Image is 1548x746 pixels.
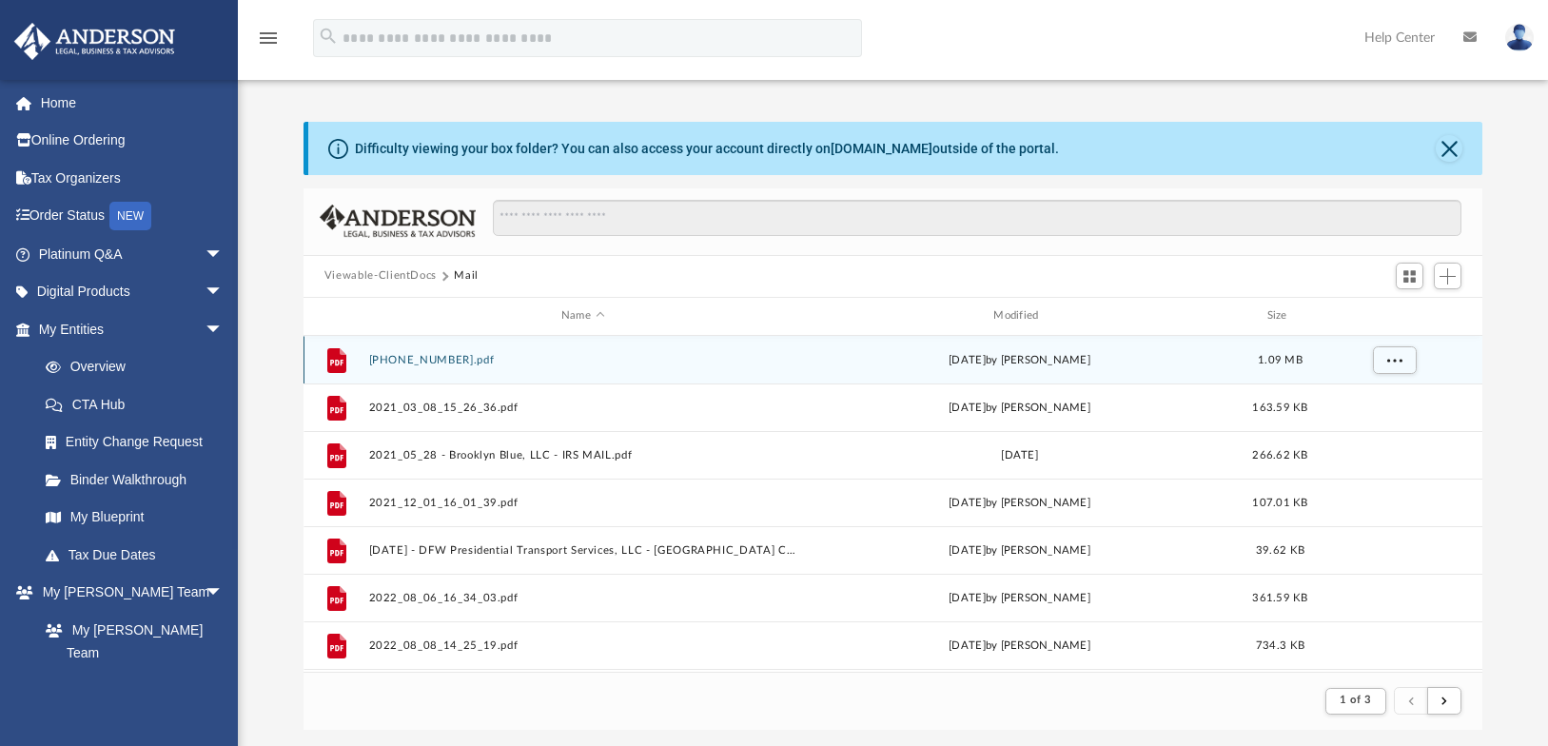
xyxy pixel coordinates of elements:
[368,402,796,414] button: 2021_03_08_15_26_36.pdf
[831,141,932,156] a: [DOMAIN_NAME]
[454,267,479,285] button: Mail
[1252,497,1307,507] span: 107.01 KB
[1326,307,1460,324] div: id
[27,499,243,537] a: My Blueprint
[1258,354,1303,364] span: 1.09 MB
[367,307,796,324] div: Name
[805,446,1233,463] div: [DATE]
[13,574,243,612] a: My [PERSON_NAME] Teamarrow_drop_down
[1256,544,1304,555] span: 39.62 KB
[805,589,1233,606] div: [DATE] by [PERSON_NAME]
[27,611,233,672] a: My [PERSON_NAME] Team
[368,449,796,461] button: 2021_05_28 - Brooklyn Blue, LLC - IRS MAIL.pdf
[805,637,1233,654] div: [DATE] by [PERSON_NAME]
[257,27,280,49] i: menu
[1340,695,1371,705] span: 1 of 3
[257,36,280,49] a: menu
[205,574,243,613] span: arrow_drop_down
[27,536,252,574] a: Tax Due Dates
[1252,592,1307,602] span: 361.59 KB
[1372,345,1416,374] button: More options
[1505,24,1534,51] img: User Pic
[493,200,1462,236] input: Search files and folders
[13,159,252,197] a: Tax Organizers
[318,26,339,47] i: search
[27,385,252,423] a: CTA Hub
[805,541,1233,559] div: [DATE] by [PERSON_NAME]
[1436,135,1462,162] button: Close
[368,639,796,652] button: 2022_08_08_14_25_19.pdf
[109,202,151,230] div: NEW
[368,497,796,509] button: 2021_12_01_16_01_39.pdf
[805,399,1233,416] div: [DATE] by [PERSON_NAME]
[805,307,1234,324] div: Modified
[205,310,243,349] span: arrow_drop_down
[324,267,437,285] button: Viewable-ClientDocs
[1396,263,1424,289] button: Switch to Grid View
[1252,402,1307,412] span: 163.59 KB
[805,351,1233,368] div: [DATE] by [PERSON_NAME]
[1256,639,1304,650] span: 734.3 KB
[1434,263,1462,289] button: Add
[27,348,252,386] a: Overview
[27,461,252,499] a: Binder Walkthrough
[805,494,1233,511] div: [DATE] by [PERSON_NAME]
[1242,307,1318,324] div: Size
[9,23,181,60] img: Anderson Advisors Platinum Portal
[13,197,252,236] a: Order StatusNEW
[13,122,252,160] a: Online Ordering
[13,235,252,273] a: Platinum Q&Aarrow_drop_down
[368,544,796,557] button: [DATE] - DFW Presidential Transport Services, LLC - [GEOGRAPHIC_DATA] Comp Letter.pdf
[27,672,243,733] a: [PERSON_NAME] System
[304,336,1482,672] div: grid
[1325,688,1385,715] button: 1 of 3
[13,310,252,348] a: My Entitiesarrow_drop_down
[368,354,796,366] button: [PHONE_NUMBER].pdf
[27,423,252,461] a: Entity Change Request
[13,273,252,311] a: Digital Productsarrow_drop_down
[205,273,243,312] span: arrow_drop_down
[355,139,1059,159] div: Difficulty viewing your box folder? You can also access your account directly on outside of the p...
[368,592,796,604] button: 2022_08_06_16_34_03.pdf
[13,84,252,122] a: Home
[1252,449,1307,460] span: 266.62 KB
[312,307,360,324] div: id
[205,235,243,274] span: arrow_drop_down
